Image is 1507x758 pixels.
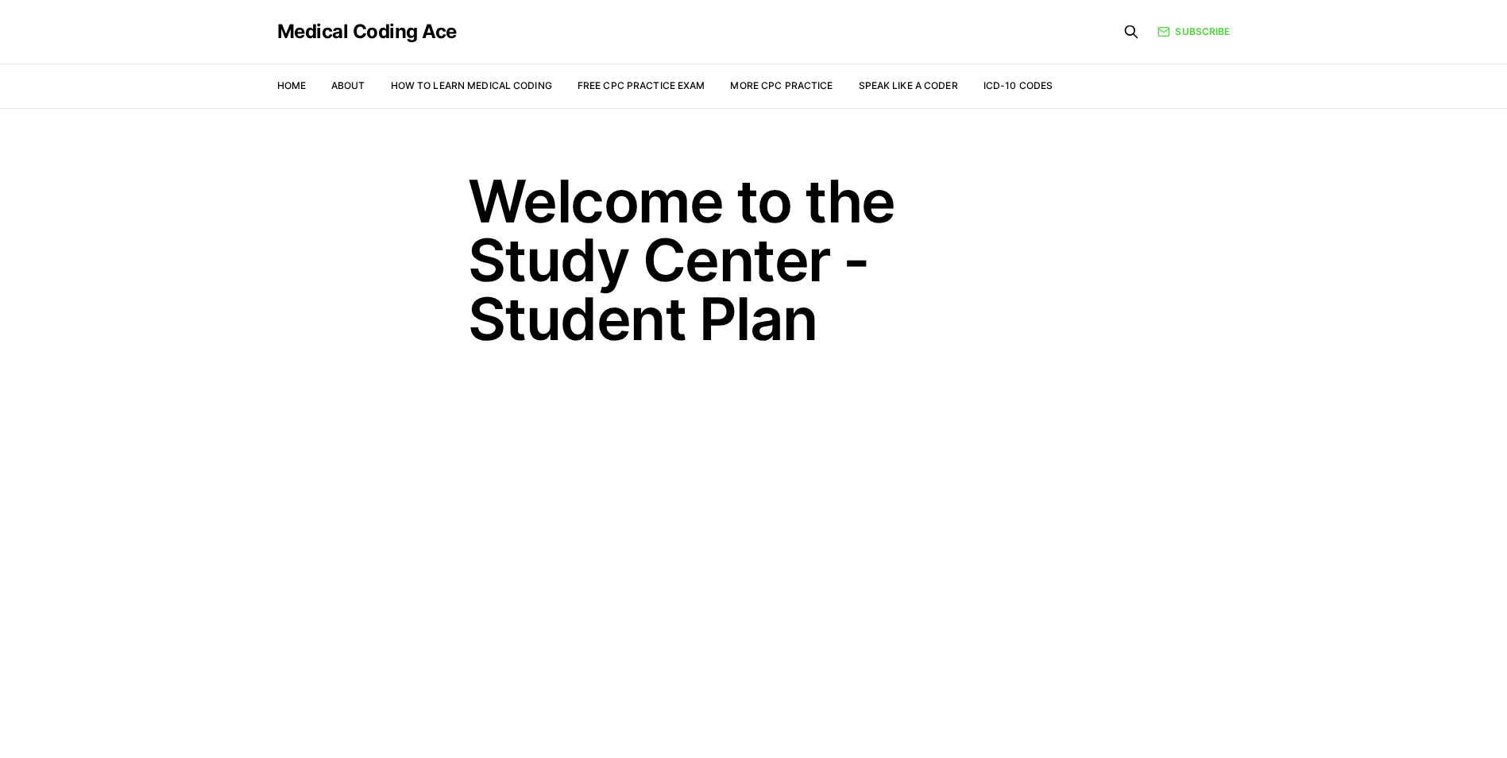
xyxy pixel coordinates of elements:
[468,172,1040,348] h1: Welcome to the Study Center - Student Plan
[578,79,705,91] a: Free CPC Practice Exam
[730,79,833,91] a: More CPC Practice
[859,79,958,91] a: Speak Like a Coder
[983,79,1053,91] a: ICD-10 Codes
[277,79,306,91] a: Home
[277,22,457,41] a: Medical Coding Ace
[1157,25,1230,39] a: Subscribe
[391,79,552,91] a: How to Learn Medical Coding
[331,79,365,91] a: About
